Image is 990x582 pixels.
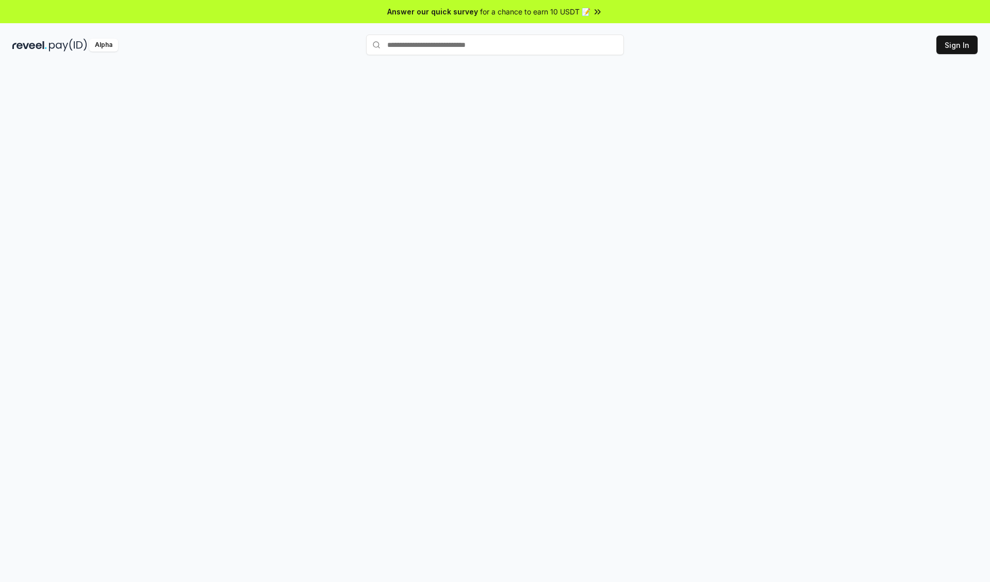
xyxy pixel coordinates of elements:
span: for a chance to earn 10 USDT 📝 [480,6,590,17]
button: Sign In [936,36,978,54]
img: reveel_dark [12,39,47,52]
img: pay_id [49,39,87,52]
span: Answer our quick survey [387,6,478,17]
div: Alpha [89,39,118,52]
